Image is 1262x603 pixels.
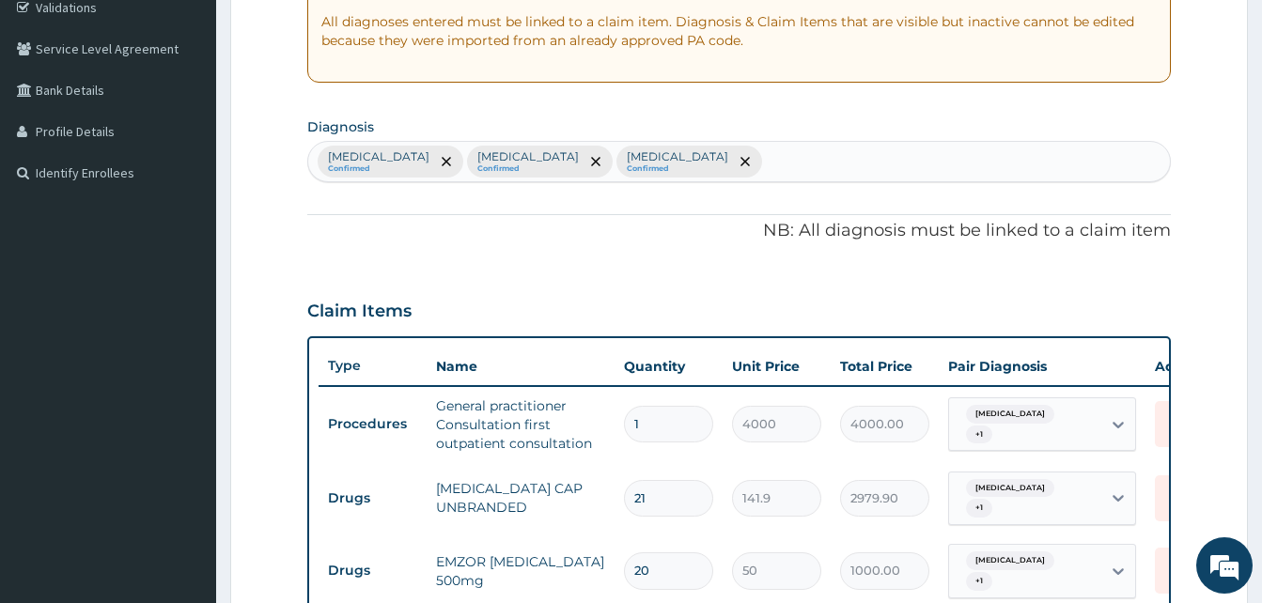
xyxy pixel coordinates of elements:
[723,348,831,385] th: Unit Price
[427,543,615,599] td: EMZOR [MEDICAL_DATA] 500mg
[737,153,754,170] span: remove selection option
[615,348,723,385] th: Quantity
[427,348,615,385] th: Name
[319,553,427,588] td: Drugs
[35,94,76,141] img: d_794563401_company_1708531726252_794563401
[831,348,939,385] th: Total Price
[966,499,992,518] span: + 1
[627,164,728,174] small: Confirmed
[319,481,427,516] td: Drugs
[966,551,1054,570] span: [MEDICAL_DATA]
[328,164,429,174] small: Confirmed
[587,153,604,170] span: remove selection option
[307,301,412,322] h3: Claim Items
[308,9,353,54] div: Minimize live chat window
[328,149,429,164] p: [MEDICAL_DATA]
[477,149,579,164] p: [MEDICAL_DATA]
[627,149,728,164] p: [MEDICAL_DATA]
[319,407,427,441] td: Procedures
[427,387,615,462] td: General practitioner Consultation first outpatient consultation
[966,479,1054,498] span: [MEDICAL_DATA]
[319,348,427,383] th: Type
[477,164,579,174] small: Confirmed
[307,117,374,136] label: Diagnosis
[966,572,992,591] span: + 1
[9,403,358,469] textarea: Type your message and hit 'Enter'
[966,425,992,444] span: + 1
[427,470,615,526] td: [MEDICAL_DATA] CAP UNBRANDED
[98,105,316,130] div: Chat with us now
[438,153,455,170] span: remove selection option
[321,12,1157,50] p: All diagnoses entered must be linked to a claim item. Diagnosis & Claim Items that are visible bu...
[1145,348,1239,385] th: Actions
[109,181,259,371] span: We're online!
[307,219,1171,243] p: NB: All diagnosis must be linked to a claim item
[939,348,1145,385] th: Pair Diagnosis
[966,405,1054,424] span: [MEDICAL_DATA]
